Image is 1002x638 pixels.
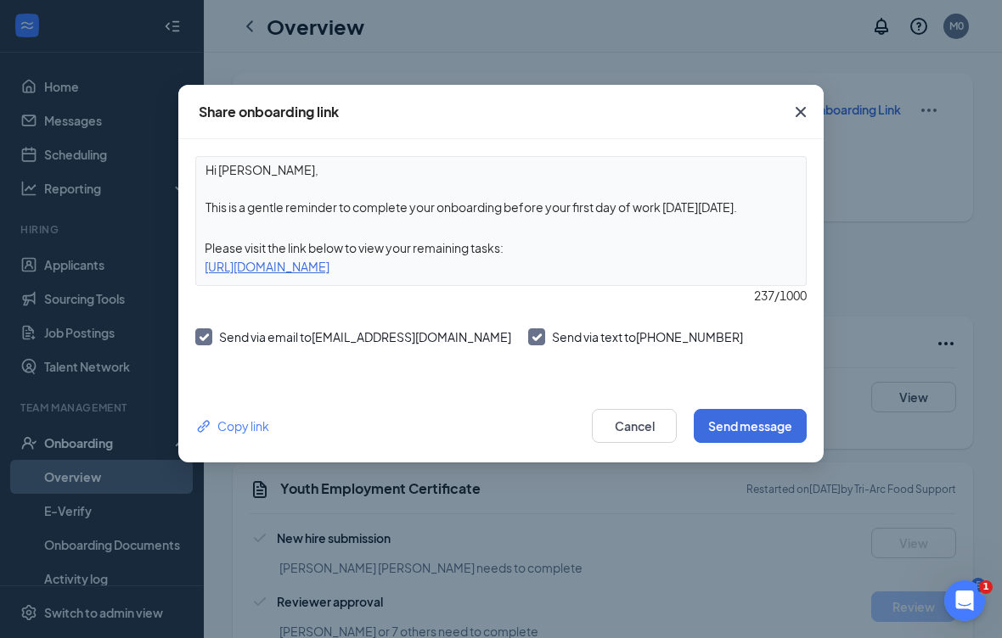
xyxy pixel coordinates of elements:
[196,257,806,276] div: [URL][DOMAIN_NAME]
[944,580,985,621] iframe: Intercom live chat
[979,580,993,594] span: 1
[791,102,811,122] svg: Cross
[196,238,806,257] div: Please visit the link below to view your remaining tasks:
[196,157,806,220] textarea: Hi [PERSON_NAME], This is a gentle reminder to complete your onboarding before your first day of ...
[195,417,269,435] div: Copy link
[694,409,807,443] button: Send message
[195,286,807,305] div: 237 / 1000
[552,329,743,344] span: Send via text to [PHONE_NUMBER]
[199,103,339,121] div: Share onboarding link
[219,329,511,344] span: Send via email to [EMAIL_ADDRESS][DOMAIN_NAME]
[778,85,824,139] button: Close
[195,417,213,435] svg: Link
[592,409,677,443] button: Cancel
[195,417,269,435] button: Link Copy link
